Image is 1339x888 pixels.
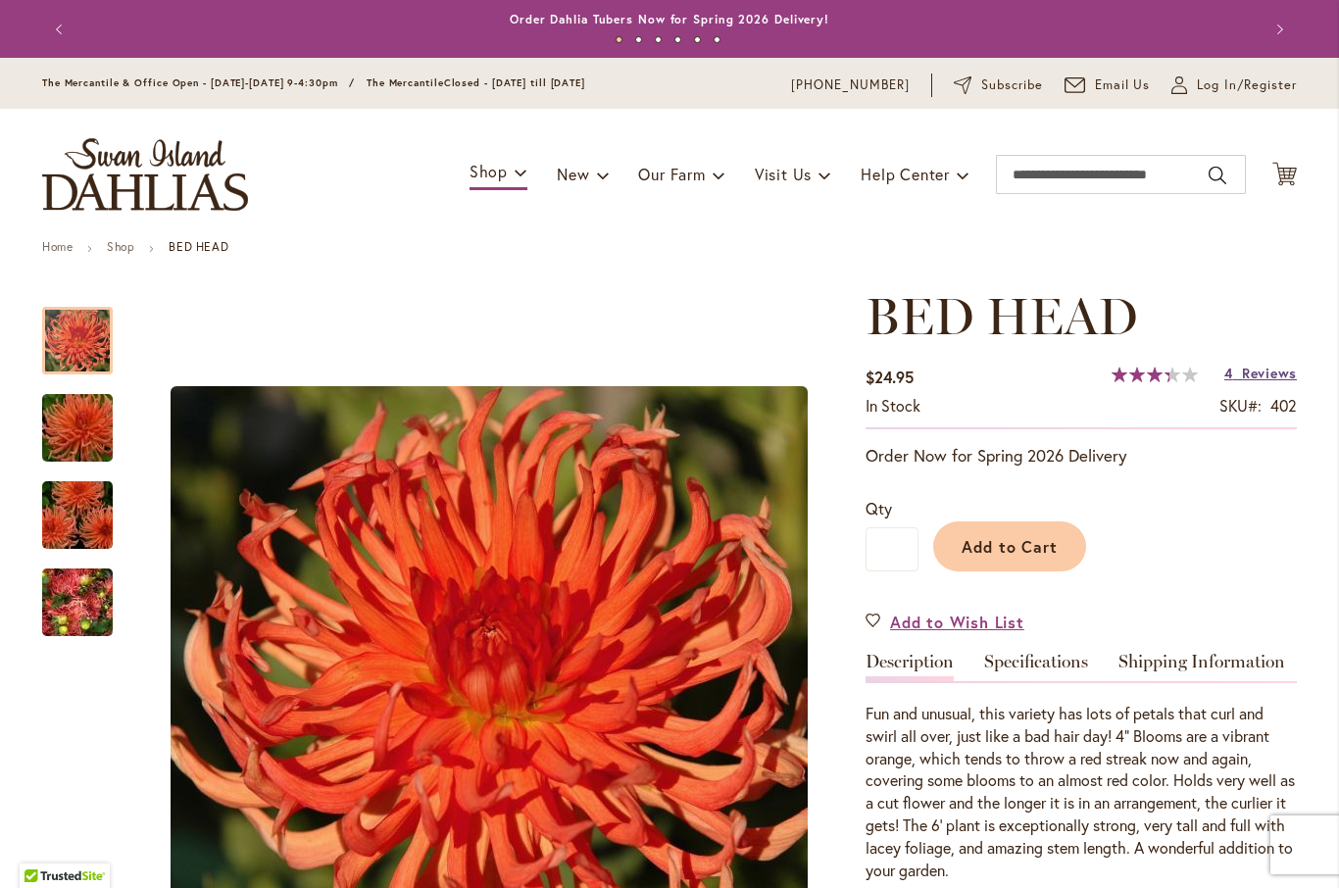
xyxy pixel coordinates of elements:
a: Log In/Register [1171,75,1297,95]
a: Specifications [984,653,1088,681]
span: Add to Wish List [890,611,1024,633]
strong: SKU [1219,395,1262,416]
span: The Mercantile & Office Open - [DATE]-[DATE] 9-4:30pm / The Mercantile [42,76,444,89]
div: BED HEAD [42,287,132,374]
a: Subscribe [954,75,1043,95]
div: BED HEAD [42,462,132,549]
a: 4 Reviews [1224,364,1297,382]
p: Order Now for Spring 2026 Delivery [866,444,1297,468]
span: Closed - [DATE] till [DATE] [444,76,585,89]
a: Shop [107,239,134,254]
a: store logo [42,138,248,211]
span: Add to Cart [962,536,1059,557]
span: BED HEAD [866,285,1138,347]
a: Description [866,653,954,681]
iframe: Launch Accessibility Center [15,818,70,873]
button: Next [1258,10,1297,49]
span: Our Farm [638,164,705,184]
a: Shipping Information [1118,653,1285,681]
div: Availability [866,395,920,418]
button: 1 of 6 [616,36,622,43]
a: Order Dahlia Tubers Now for Spring 2026 Delivery! [510,12,829,26]
span: In stock [866,395,920,416]
div: 402 [1270,395,1297,418]
span: Shop [470,161,508,181]
a: Home [42,239,73,254]
img: BED HEAD [7,381,148,475]
span: Reviews [1242,364,1297,382]
span: Email Us [1095,75,1151,95]
button: Previous [42,10,81,49]
span: Log In/Register [1197,75,1297,95]
a: Add to Wish List [866,611,1024,633]
span: New [557,164,589,184]
span: $24.95 [866,367,914,387]
a: Email Us [1065,75,1151,95]
div: BED HEAD [42,549,113,636]
img: BED HEAD [7,469,148,563]
span: Subscribe [981,75,1043,95]
button: 3 of 6 [655,36,662,43]
button: 6 of 6 [714,36,720,43]
span: Visit Us [755,164,812,184]
button: 2 of 6 [635,36,642,43]
div: 67% [1112,367,1198,382]
div: Fun and unusual, this variety has lots of petals that curl and swirl all over, just like a bad ha... [866,703,1297,882]
span: Qty [866,498,892,518]
div: Detailed Product Info [866,653,1297,882]
span: 4 [1224,364,1233,382]
button: 4 of 6 [674,36,681,43]
button: Add to Cart [933,521,1086,571]
button: 5 of 6 [694,36,701,43]
div: BED HEAD [42,374,132,462]
img: BED HEAD [7,550,148,656]
span: Help Center [861,164,950,184]
a: [PHONE_NUMBER] [791,75,910,95]
strong: BED HEAD [169,239,228,254]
